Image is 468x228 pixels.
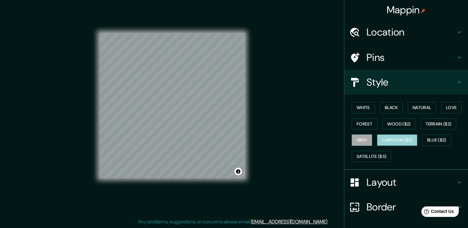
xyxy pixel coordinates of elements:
a: [EMAIL_ADDRESS][DOMAIN_NAME] [251,218,327,225]
h4: Mappin [387,4,426,16]
button: Terrain ($2) [421,118,457,130]
h4: Pins [367,51,456,64]
div: Pins [344,45,468,70]
iframe: Help widget launcher [413,204,461,221]
div: Location [344,20,468,44]
h4: Style [367,76,456,88]
div: Style [344,70,468,95]
button: Natural [408,102,436,113]
img: pin-icon.png [421,8,426,13]
div: . [328,218,329,226]
button: Wood ($2) [382,118,416,130]
button: Blue ($2) [422,134,451,146]
button: White [352,102,375,113]
h4: Border [367,201,456,213]
button: Love [441,102,462,113]
h4: Layout [367,176,456,188]
button: Toggle attribution [234,168,242,175]
div: . [329,218,330,226]
button: Forest [352,118,377,130]
canvas: Map [100,33,245,178]
button: Grey [352,134,372,146]
div: Border [344,195,468,219]
p: Any problems, suggestions, or concerns please email . [138,218,328,226]
button: Black [380,102,403,113]
h4: Location [367,26,456,38]
button: Satellite ($3) [352,151,391,162]
button: Cartoon ($2) [377,134,417,146]
div: Layout [344,170,468,195]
